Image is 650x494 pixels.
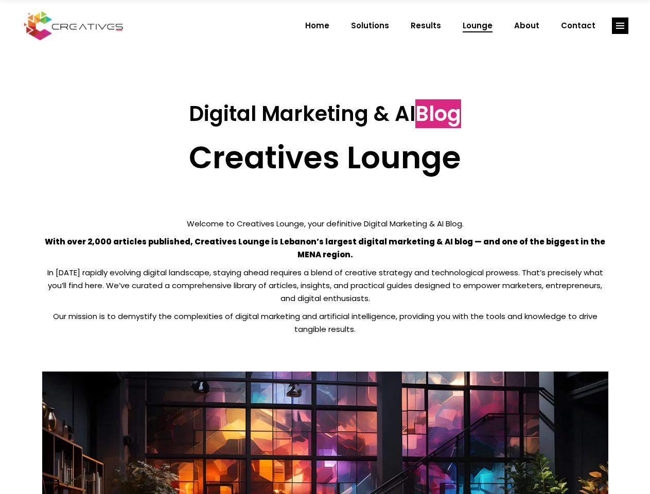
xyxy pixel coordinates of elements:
strong: With over 2,000 articles published, Creatives Lounge is Lebanon’s largest digital marketing & AI ... [45,236,605,260]
span: Contact [561,12,595,39]
img: Creatives [22,10,126,42]
a: About [503,12,550,39]
span: Blog [415,99,461,128]
span: Lounge [463,12,493,39]
p: Welcome to Creatives Lounge, your definitive Digital Marketing & AI Blog. [42,217,608,230]
p: Our mission is to demystify the complexities of digital marketing and artificial intelligence, pr... [42,310,608,336]
a: Home [294,12,340,39]
a: Results [400,12,452,39]
a: Contact [550,12,606,39]
a: Solutions [340,12,400,39]
h3: Digital Marketing & AI [42,101,608,126]
a: Lounge [452,12,503,39]
a: link [612,17,628,34]
span: Solutions [351,12,389,39]
p: In [DATE] rapidly evolving digital landscape, staying ahead requires a blend of creative strategy... [42,266,608,305]
span: Results [411,12,441,39]
span: Home [305,12,329,39]
h2: Creatives Lounge [42,139,608,176]
span: About [514,12,539,39]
